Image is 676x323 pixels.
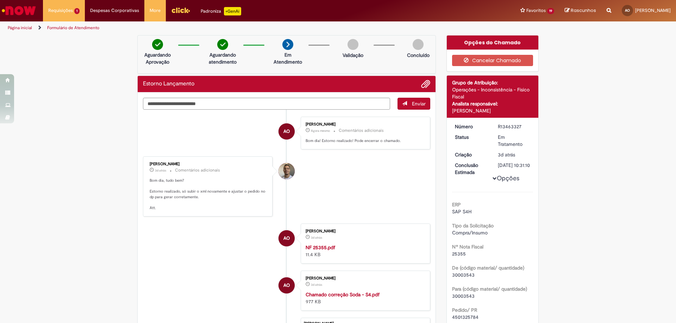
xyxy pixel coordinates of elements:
[498,162,531,169] div: [DATE] 10:31:10
[498,151,515,158] time: 29/08/2025 16:10:58
[306,122,423,127] div: [PERSON_NAME]
[571,7,596,14] span: Rascunhos
[311,283,322,287] span: 3d atrás
[1,4,37,18] img: ServiceNow
[306,229,423,233] div: [PERSON_NAME]
[547,8,554,14] span: 19
[452,272,475,278] span: 30003543
[452,201,461,208] b: ERP
[398,98,430,110] button: Enviar
[412,101,426,107] span: Enviar
[155,168,166,173] time: 29/08/2025 16:39:52
[452,314,478,320] span: 4501325784
[452,222,494,229] b: Tipo da Solicitação
[278,230,295,246] div: Arlan Santos Oliveira
[206,51,240,65] p: Aguardando atendimento
[498,123,531,130] div: R13463327
[452,55,533,66] button: Cancelar Chamado
[143,98,390,110] textarea: Digite sua mensagem aqui...
[175,167,220,173] small: Comentários adicionais
[8,25,32,31] a: Página inicial
[143,81,194,87] h2: Estorno Lançamento Histórico de tíquete
[74,8,80,14] span: 1
[452,265,524,271] b: De (código material/ quantidade)
[311,129,330,133] span: Agora mesmo
[343,52,363,59] p: Validação
[452,79,533,86] div: Grupo de Atribuição:
[452,107,533,114] div: [PERSON_NAME]
[452,100,533,107] div: Analista responsável:
[201,7,241,15] div: Padroniza
[278,163,295,179] div: Joziano De Jesus Oliveira
[271,51,305,65] p: Em Atendimento
[155,168,166,173] span: 3d atrás
[452,293,475,299] span: 30003543
[311,129,330,133] time: 01/09/2025 08:45:16
[565,7,596,14] a: Rascunhos
[283,123,290,140] span: AO
[413,39,424,50] img: img-circle-grey.png
[452,244,483,250] b: Nº Nota Fiscal
[48,7,73,14] span: Requisições
[407,52,430,59] p: Concluído
[306,276,423,280] div: [PERSON_NAME]
[278,123,295,140] div: Arlan Santos Oliveira
[635,7,671,13] span: [PERSON_NAME]
[150,178,267,211] p: Bom dia, tudo bem? Estorno realizado, só subir o xml novamente e ajustar o pedido no dp para gera...
[452,208,471,215] span: SAP S4H
[450,151,493,158] dt: Criação
[217,39,228,50] img: check-circle-green.png
[498,151,515,158] span: 3d atrás
[452,86,533,100] div: Operações - Inconsistência - Físico Fiscal
[306,244,335,251] a: NF 25355.pdf
[306,244,423,258] div: 11.4 KB
[311,235,322,240] span: 3d atrás
[90,7,139,14] span: Despesas Corporativas
[452,251,466,257] span: 25355
[450,123,493,130] dt: Número
[452,286,527,292] b: Para (código material/ quantidade)
[452,307,477,313] b: Pedido/ PR
[306,138,423,144] p: Bom dia! Estorno realizado! Pode encerrar o chamado.
[140,51,175,65] p: Aguardando Aprovação
[5,21,445,34] ul: Trilhas de página
[306,291,380,298] a: Chamado correção Soda - S4.pdf
[224,7,241,15] p: +GenAi
[339,128,384,134] small: Comentários adicionais
[278,277,295,293] div: Arlan Santos Oliveira
[311,283,322,287] time: 29/08/2025 16:10:47
[311,235,322,240] time: 29/08/2025 16:10:53
[447,35,539,50] div: Opções do Chamado
[526,7,546,14] span: Favoritos
[152,39,163,50] img: check-circle-green.png
[625,8,630,13] span: AO
[348,39,358,50] img: img-circle-grey.png
[283,230,290,247] span: AO
[282,39,293,50] img: arrow-next.png
[47,25,99,31] a: Formulário de Atendimento
[421,79,430,89] button: Adicionar anexos
[452,230,488,236] span: Compra/Insumo
[450,134,493,141] dt: Status
[150,7,161,14] span: More
[171,5,190,15] img: click_logo_yellow_360x200.png
[450,162,493,176] dt: Conclusão Estimada
[498,134,531,148] div: Em Tratamento
[150,162,267,166] div: [PERSON_NAME]
[283,277,290,294] span: AO
[306,291,423,305] div: 977 KB
[498,151,531,158] div: 29/08/2025 16:10:58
